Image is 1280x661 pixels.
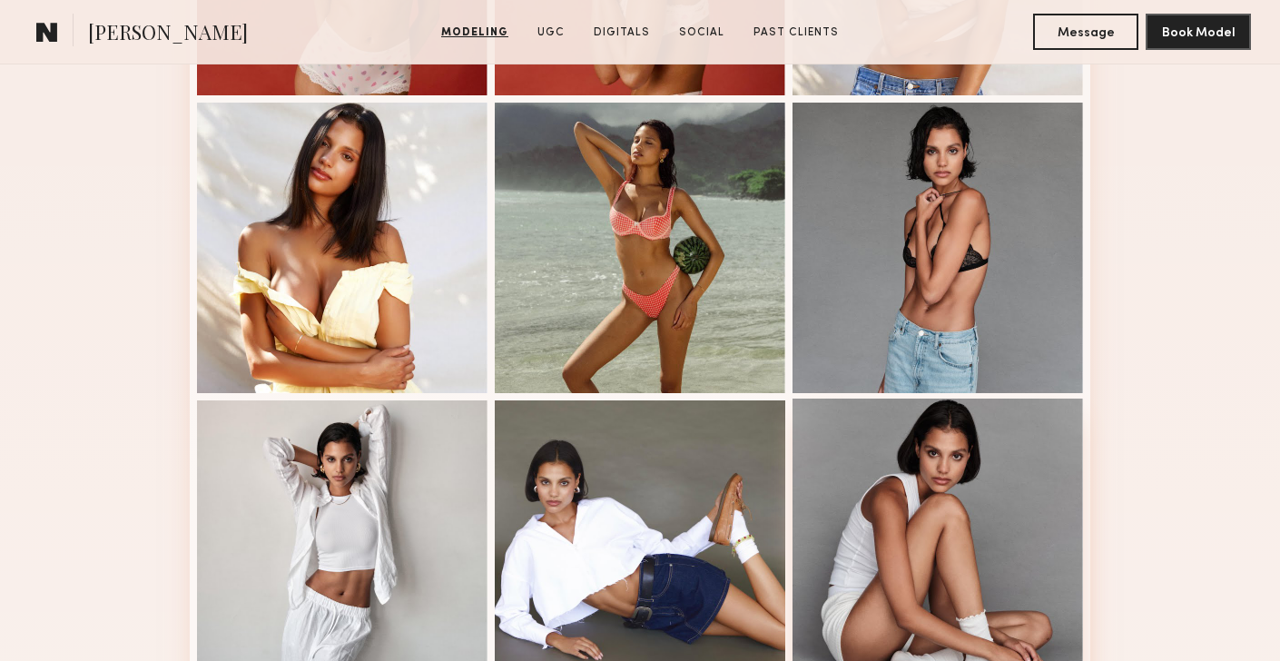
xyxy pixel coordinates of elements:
a: UGC [530,25,572,41]
a: Modeling [434,25,516,41]
button: Message [1033,14,1138,50]
a: Book Model [1146,24,1251,39]
a: Past Clients [746,25,846,41]
a: Digitals [586,25,657,41]
span: [PERSON_NAME] [88,18,248,50]
a: Social [672,25,732,41]
button: Book Model [1146,14,1251,50]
